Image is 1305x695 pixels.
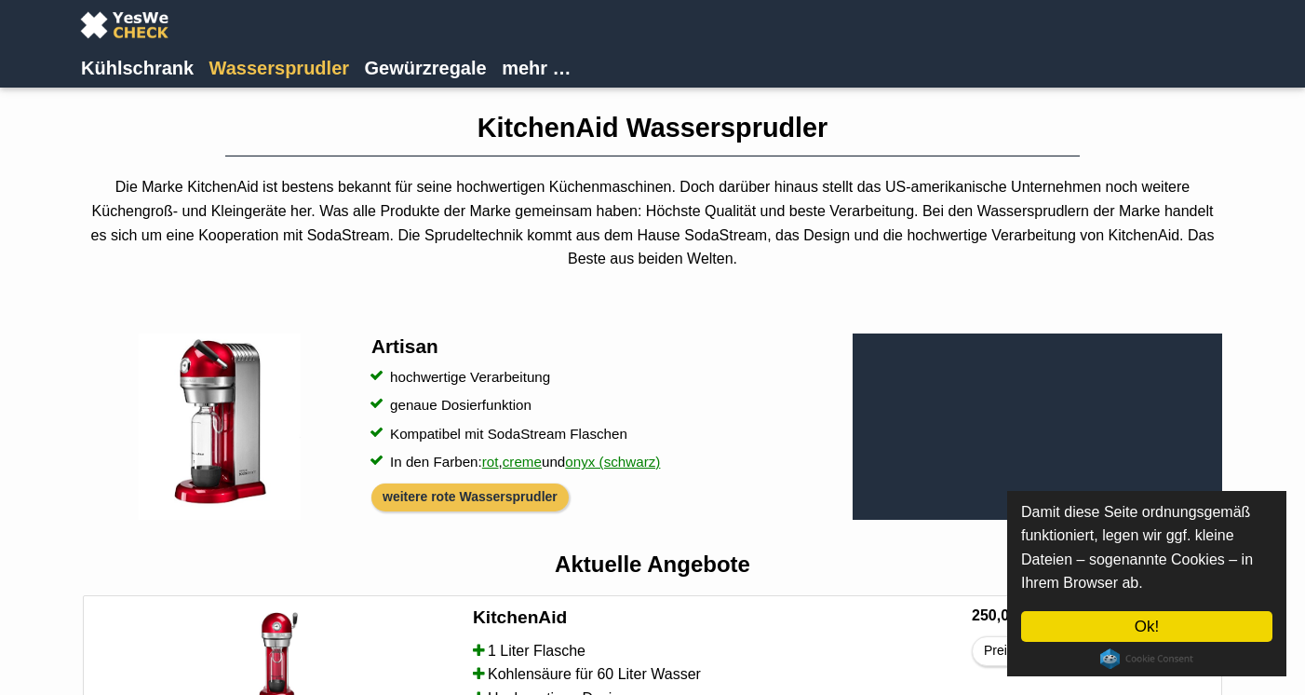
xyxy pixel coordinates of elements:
[565,443,660,481] a: onyx (schwarz)
[473,606,567,630] h4: KitchenAid
[75,51,199,79] a: Kühlschrank
[496,51,576,79] a: mehr …
[371,422,838,446] li: Kompatibel mit SodaStream Flaschen
[371,393,838,417] li: genaue Dosierfunktion
[972,606,1206,626] h6: 250,00 €
[503,443,542,481] a: creme
[371,365,838,389] li: hochwertige Verarbeitung
[371,334,838,359] h3: Artisan
[1100,648,1193,669] a: Cookie Consent plugin for the EU cookie law
[383,489,558,504] a: weitere rote Wassersprudler
[139,334,301,520] img: KitchenAid Wassersprudler Artisan Rot
[359,51,492,79] a: Gewürzregale
[473,606,957,634] a: KitchenAid
[83,112,1222,144] h1: KitchenAid Wassersprudler
[371,450,838,474] li: In den Farben: , und
[1021,500,1272,595] p: Damit diese Seite ordnungsgemäß funktioniert, legen wir ggf. kleine Dateien – sogenannte Cookies ...
[853,334,1222,520] iframe: KitchenAid Wassersprudler Artisan
[482,443,499,481] a: rot
[204,51,355,79] a: Wassersprudler
[488,639,585,663] span: 1 Liter Flasche
[972,636,1071,666] a: Preisalarm
[1021,611,1272,642] a: Ok!
[75,8,173,41] img: YesWeCheck Logo
[488,662,701,687] span: Kohlensäure für 60 Liter Wasser
[83,551,1222,579] h2: Aktuelle Angebote
[83,175,1222,270] p: Die Marke KitchenAid ist bestens bekannt für seine hochwertigen Küchenmaschinen. Doch darüber hin...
